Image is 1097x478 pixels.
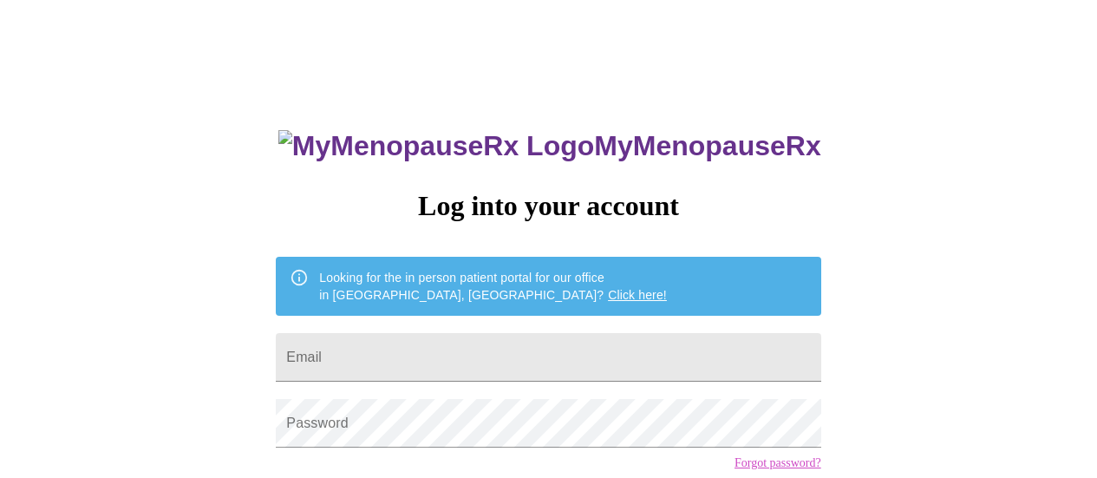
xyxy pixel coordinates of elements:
[735,456,821,470] a: Forgot password?
[278,130,821,162] h3: MyMenopauseRx
[278,130,594,162] img: MyMenopauseRx Logo
[319,262,667,311] div: Looking for the in person patient portal for our office in [GEOGRAPHIC_DATA], [GEOGRAPHIC_DATA]?
[608,288,667,302] a: Click here!
[276,190,820,222] h3: Log into your account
